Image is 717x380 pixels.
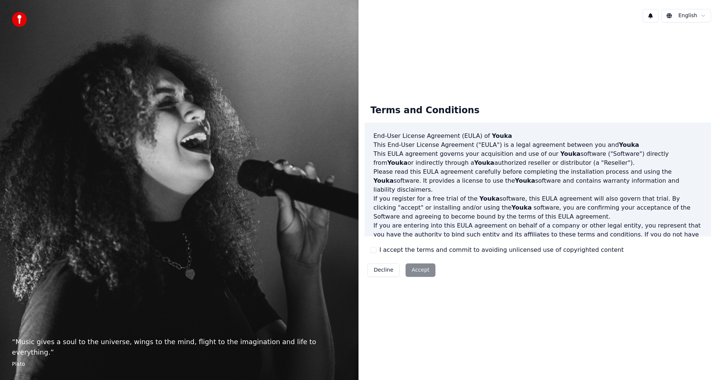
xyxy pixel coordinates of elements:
[373,140,702,149] p: This End-User License Agreement ("EULA") is a legal agreement between you and
[515,177,535,184] span: Youka
[619,141,639,148] span: Youka
[560,150,580,157] span: Youka
[373,132,702,140] h3: End-User License Agreement (EULA) of
[12,361,347,368] footer: Plato
[373,167,702,194] p: Please read this EULA agreement carefully before completing the installation process and using th...
[474,159,494,166] span: Youka
[373,194,702,221] p: If you register for a free trial of the software, this EULA agreement will also govern that trial...
[373,149,702,167] p: This EULA agreement governs your acquisition and use of our software ("Software") directly from o...
[367,263,400,277] button: Decline
[12,337,347,358] p: “ Music gives a soul to the universe, wings to the mind, flight to the imagination and life to ev...
[387,159,407,166] span: Youka
[379,245,624,254] label: I accept the terms and commit to avoiding unlicensed use of copyrighted content
[12,12,27,27] img: youka
[479,195,500,202] span: Youka
[492,132,512,139] span: Youka
[512,204,532,211] span: Youka
[364,99,485,123] div: Terms and Conditions
[373,177,394,184] span: Youka
[373,221,702,257] p: If you are entering into this EULA agreement on behalf of a company or other legal entity, you re...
